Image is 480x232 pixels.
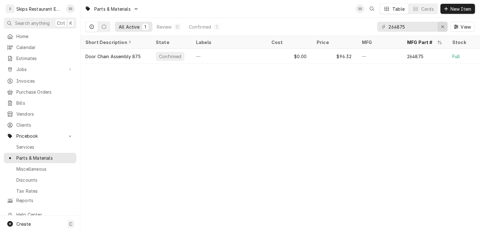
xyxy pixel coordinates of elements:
div: — [357,49,402,64]
a: Vendors [4,109,76,119]
div: State [156,39,185,46]
span: Create [16,221,31,227]
div: — [191,49,266,64]
button: View [450,22,475,32]
span: Home [16,33,73,40]
span: Parts & Materials [16,155,73,161]
span: New Item [449,6,472,12]
span: Estimates [16,55,73,62]
div: MFG Part # [407,39,436,46]
div: Labels [196,39,261,46]
span: Calendar [16,44,73,51]
div: Full [452,53,460,60]
div: Shan Skipper's Avatar [356,4,364,13]
button: New Item [440,4,475,14]
a: Estimates [4,53,76,64]
a: Purchase Orders [4,87,76,97]
div: Cost [271,39,305,46]
input: Keyword search [389,22,436,32]
span: Vendors [16,111,73,117]
a: Parts & Materials [4,153,76,163]
span: Miscellaneous [16,166,73,172]
div: Confirmed [158,53,182,60]
a: Tax Rates [4,186,76,196]
span: Jobs [16,66,64,73]
span: Purchase Orders [16,89,73,95]
div: Table [392,6,405,12]
a: Home [4,31,76,41]
span: C [69,221,72,227]
span: Discounts [16,177,73,183]
div: $96.32 [312,49,357,64]
div: 1 [144,24,147,30]
span: Parts & Materials [94,6,131,12]
div: Short Description [85,39,145,46]
a: Invoices [4,76,76,86]
span: K [69,20,72,26]
div: Skips Restaurant Equipment [16,6,63,12]
div: $0.00 [266,49,312,64]
div: 264875 [407,53,423,60]
a: Discounts [4,175,76,185]
span: Services [16,144,73,150]
div: Confirmed [189,24,211,30]
span: Pricebook [16,133,64,139]
div: MFG [362,39,396,46]
a: Go to Help Center [4,209,76,220]
span: View [459,24,472,30]
button: Erase input [438,22,448,32]
div: SS [356,4,364,13]
span: Ctrl [57,20,65,26]
div: Shan Skipper's Avatar [66,4,75,13]
button: Search anythingCtrlK [4,18,76,29]
a: Bills [4,98,76,108]
div: Door Chain Assembly 875 [85,53,141,60]
span: Bills [16,100,73,106]
div: Price [317,39,351,46]
a: Services [4,142,76,152]
a: Reports [4,195,76,206]
div: 0 [176,24,179,30]
div: SS [66,4,75,13]
div: All Active [119,24,140,30]
span: Clients [16,122,73,128]
span: Reports [16,197,73,204]
span: Invoices [16,78,73,84]
span: Help Center [16,211,73,218]
a: Clients [4,120,76,130]
div: Review [157,24,172,30]
a: Miscellaneous [4,164,76,174]
span: Search anything [15,20,50,26]
div: 1 [215,24,219,30]
button: Open search [367,4,377,14]
a: Go to Jobs [4,64,76,75]
div: Stock [452,39,476,46]
a: Go to Pricebook [4,131,76,141]
span: Tax Rates [16,188,73,194]
div: S [6,4,14,13]
div: Cards [421,6,434,12]
a: Go to Parts & Materials [82,4,141,14]
a: Calendar [4,42,76,52]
